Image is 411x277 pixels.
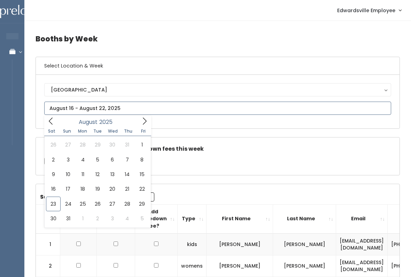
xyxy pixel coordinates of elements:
th: Last Name: activate to sort column ascending [273,204,336,233]
span: September 2, 2025 [90,211,105,226]
span: August 2, 2025 [46,152,61,167]
span: August 19, 2025 [90,182,105,196]
span: August 1, 2025 [134,137,149,152]
span: August 9, 2025 [46,167,61,182]
th: Add Takedown Fee?: activate to sort column ascending [135,204,178,233]
span: Sun [60,129,75,133]
span: September 4, 2025 [120,211,134,226]
td: [PERSON_NAME] [273,255,336,277]
span: Thu [121,129,136,133]
td: kids [178,234,207,255]
span: September 5, 2025 [134,211,149,226]
td: [EMAIL_ADDRESS][DOMAIN_NAME] [336,234,388,255]
a: Edwardsville Employee [330,3,408,18]
th: First Name: activate to sort column ascending [207,204,273,233]
span: July 27, 2025 [61,137,75,152]
span: August 30, 2025 [46,211,61,226]
span: August 18, 2025 [76,182,90,196]
span: August 11, 2025 [76,167,90,182]
span: August 10, 2025 [61,167,75,182]
span: August 5, 2025 [90,152,105,167]
span: August 20, 2025 [105,182,120,196]
td: womens [178,255,207,277]
span: August 28, 2025 [120,197,134,211]
span: Fri [136,129,151,133]
span: August [79,119,98,125]
span: September 3, 2025 [105,211,120,226]
label: Search: [40,192,154,201]
td: [PERSON_NAME] [207,234,273,255]
td: [PERSON_NAME] [207,255,273,277]
span: August 13, 2025 [105,167,120,182]
th: Type: activate to sort column ascending [178,204,207,233]
span: Wed [105,129,121,133]
span: August 17, 2025 [61,182,75,196]
span: August 3, 2025 [61,152,75,167]
span: September 1, 2025 [76,211,90,226]
td: [PERSON_NAME] [273,234,336,255]
span: Mon [75,129,90,133]
span: August 25, 2025 [76,197,90,211]
span: August 23, 2025 [46,197,61,211]
th: #: activate to sort column descending [36,204,60,233]
h5: Check this box if there are no takedown fees this week [44,146,391,152]
span: Sat [44,129,60,133]
span: August 26, 2025 [90,197,105,211]
span: July 28, 2025 [76,137,90,152]
span: August 22, 2025 [134,182,149,196]
span: Tue [90,129,105,133]
td: 2 [36,255,60,277]
span: Edwardsville Employee [337,7,395,14]
span: August 16, 2025 [46,182,61,196]
span: July 30, 2025 [105,137,120,152]
span: July 26, 2025 [46,137,61,152]
span: August 27, 2025 [105,197,120,211]
span: August 8, 2025 [134,152,149,167]
h4: Booths by Week [36,29,400,48]
input: Year [98,118,118,126]
span: August 24, 2025 [61,197,75,211]
span: August 6, 2025 [105,152,120,167]
h6: Select Location & Week [36,57,400,75]
span: August 14, 2025 [120,167,134,182]
span: August 21, 2025 [120,182,134,196]
span: August 12, 2025 [90,167,105,182]
div: [GEOGRAPHIC_DATA] [51,86,385,94]
span: August 15, 2025 [134,167,149,182]
span: August 4, 2025 [76,152,90,167]
input: August 16 - August 22, 2025 [44,102,391,115]
span: July 29, 2025 [90,137,105,152]
span: July 31, 2025 [120,137,134,152]
th: Email: activate to sort column ascending [336,204,388,233]
span: August 29, 2025 [134,197,149,211]
button: [GEOGRAPHIC_DATA] [44,83,391,96]
span: August 31, 2025 [61,211,75,226]
span: August 7, 2025 [120,152,134,167]
td: 1 [36,234,60,255]
td: [EMAIL_ADDRESS][DOMAIN_NAME] [336,255,388,277]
